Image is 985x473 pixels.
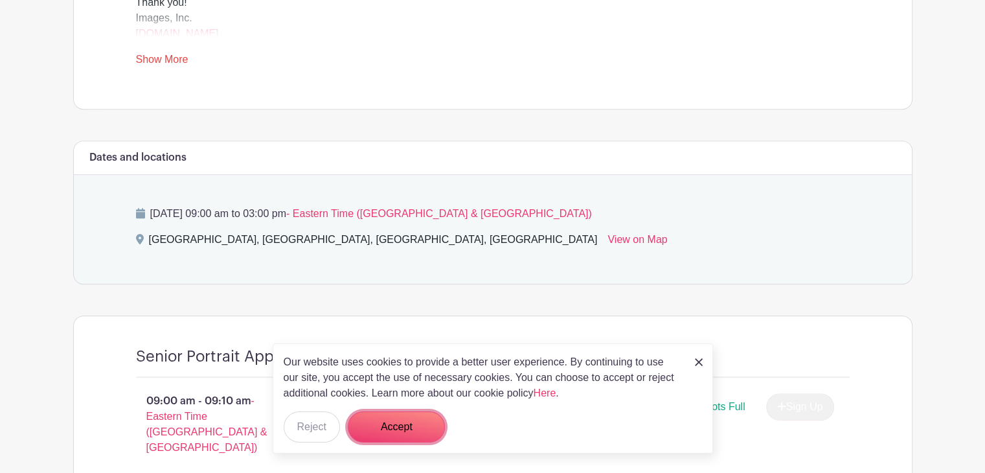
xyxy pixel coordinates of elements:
[284,354,681,401] p: Our website uses cookies to provide a better user experience. By continuing to use our site, you ...
[136,10,850,41] div: Images, Inc.
[607,232,667,253] a: View on Map
[284,411,340,443] button: Reject
[534,387,556,398] a: Here
[136,54,188,70] a: Show More
[348,411,445,443] button: Accept
[136,206,850,222] p: [DATE] 09:00 am to 03:00 pm
[136,28,219,39] a: [DOMAIN_NAME]
[695,358,703,366] img: close_button-5f87c8562297e5c2d7936805f587ecaba9071eb48480494691a3f1689db116b3.svg
[115,388,304,461] p: 09:00 am - 09:10 am
[146,395,267,453] span: - Eastern Time ([GEOGRAPHIC_DATA] & [GEOGRAPHIC_DATA])
[286,208,592,219] span: - Eastern Time ([GEOGRAPHIC_DATA] & [GEOGRAPHIC_DATA])
[149,232,598,253] div: [GEOGRAPHIC_DATA], [GEOGRAPHIC_DATA], [GEOGRAPHIC_DATA], [GEOGRAPHIC_DATA]
[136,347,340,366] h4: Senior Portrait Appointment
[699,401,745,412] span: Spots Full
[89,152,187,164] h6: Dates and locations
